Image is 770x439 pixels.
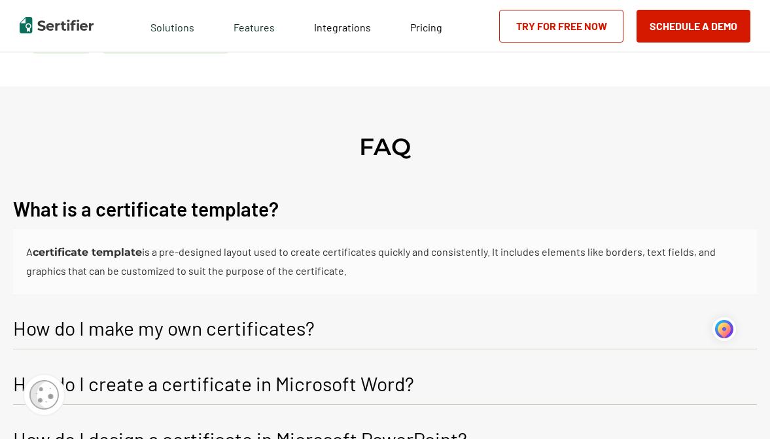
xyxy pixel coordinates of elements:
a: Try for Free Now [499,10,623,43]
div: A is a pre-designed layout used to create certificates quickly and consistently. It includes elem... [26,243,744,281]
span: Features [234,18,275,34]
b: certificate template [33,246,142,258]
img: Sertifier | Digital Credentialing Platform [20,17,94,33]
h2: FAQ [359,132,411,161]
button: How do I make my own certificates? [13,307,757,349]
p: How do I create a certificate in Microsoft Word? [13,372,414,395]
img: Cookie Popup Icon [29,380,59,410]
img: wBKru0+wqDfRgAAAABJRU5ErkJggg== [713,318,735,340]
button: What is a certificate template? [13,187,757,230]
span: Pricing [410,21,442,33]
iframe: Chat Widget [705,376,770,439]
span: Integrations [314,21,371,33]
button: How do I create a certificate in Microsoft Word? [13,362,757,405]
img: svg+xml,%3Csvg%20width%3D%2234%22%20height%3D%2234%22%20viewBox%3D%220%200%2034%2034%22%20fill%3D... [713,318,735,340]
span: Solutions [150,18,194,34]
div: What is a certificate template? [13,230,757,294]
a: Pricing [410,18,442,34]
p: How do I make my own certificates? [13,316,315,340]
a: Integrations [314,18,371,34]
p: What is a certificate template? [13,197,279,220]
button: Schedule a Demo [637,10,750,43]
